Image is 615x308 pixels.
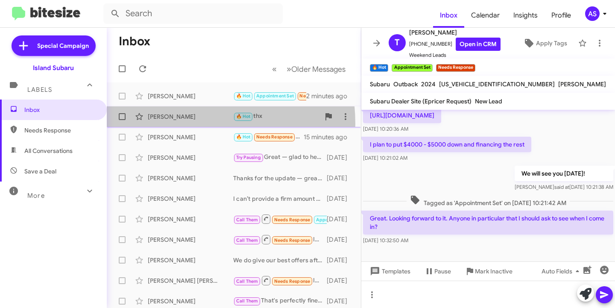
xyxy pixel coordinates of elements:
div: [PERSON_NAME] [148,92,233,100]
div: Inbound Call [233,214,327,224]
span: Appointment Set [256,93,294,99]
div: Island Subaru [33,64,74,72]
span: Needs Response [274,217,310,223]
span: 🔥 Hot [236,93,251,99]
span: Labels [27,86,52,94]
span: 2024 [421,80,436,88]
a: Open in CRM [456,38,501,51]
span: [PERSON_NAME] [DATE] 10:21:38 AM [515,184,613,190]
span: Needs Response [299,93,336,99]
div: [DATE] [327,297,354,305]
small: Needs Response [436,64,475,72]
div: 15 minutes ago [304,133,354,141]
span: Weekend Leads [409,51,501,59]
p: I plan to put $4000 - $5000 down and financing the rest [363,137,531,152]
span: said at [554,184,569,190]
span: [DATE] 10:32:50 AM [363,237,408,243]
span: New Lead [475,97,502,105]
div: Inbound Call [233,275,327,286]
span: Call Them [236,238,258,243]
div: Great — glad to hear! Shall I pencil you in for a tentative appointment [DATE]? What day/time wor... [233,153,327,162]
div: [PERSON_NAME] [148,256,233,264]
span: Subaru Dealer Site (Epricer Request) [370,97,471,105]
span: Call Them [236,217,258,223]
input: Search [103,3,283,24]
small: Appointment Set [392,64,432,72]
span: Needs Response [24,126,97,135]
div: AS [585,6,600,21]
button: Templates [361,264,417,279]
span: Insights [507,3,545,28]
div: [DATE] [327,174,354,182]
span: [PERSON_NAME] [558,80,606,88]
div: Great. Looking forward to it. Anyone in particular that I should ask to see when I come in? [233,91,306,101]
div: [DATE] [327,215,354,223]
div: What am I coming by about? 😊 [233,132,304,142]
span: [PERSON_NAME] [409,27,501,38]
div: [PERSON_NAME] [PERSON_NAME] [148,276,233,285]
span: Try Pausing [236,155,261,160]
span: Needs Response [256,134,293,140]
span: Needs Response [274,238,310,243]
span: Older Messages [291,65,346,74]
span: Appointment Set [316,217,354,223]
span: Needs Response [274,279,310,284]
span: T [395,36,400,50]
span: Call Them [236,298,258,304]
a: Inbox [433,3,464,28]
div: [PERSON_NAME] [148,194,233,203]
button: Auto Fields [535,264,589,279]
div: [DATE] [327,256,354,264]
span: Special Campaign [37,41,89,50]
a: Profile [545,3,578,28]
div: We do give our best offers after physically seeing the vehicle, when can you come in for a proper... [233,256,327,264]
span: [PHONE_NUMBER] [409,38,501,51]
a: Calendar [464,3,507,28]
span: « [272,64,277,74]
div: I can’t provide a firm amount without first inspecting your Impreza. Are you available to stop by... [233,194,327,203]
span: Templates [368,264,410,279]
span: » [287,64,291,74]
button: Pause [417,264,458,279]
div: Thanks for the update — great to know. Would you like me to schedule a visit for May to discuss n... [233,174,327,182]
div: [DATE] [327,153,354,162]
div: [PERSON_NAME] [148,174,233,182]
button: Next [281,60,351,78]
div: [PERSON_NAME] [148,153,233,162]
div: Inbound Call [233,234,327,245]
div: [PERSON_NAME] [148,215,233,223]
span: Save a Deal [24,167,56,176]
span: [US_VEHICLE_IDENTIFICATION_NUMBER] [439,80,555,88]
button: AS [578,6,606,21]
span: Tagged as 'Appointment Set' on [DATE] 10:21:42 AM [407,195,570,207]
span: [DATE] 10:21:02 AM [363,155,407,161]
p: [URL][DOMAIN_NAME] [363,108,441,123]
span: Call Them [236,279,258,284]
span: Apply Tags [536,35,567,51]
div: [PERSON_NAME] [148,297,233,305]
span: [DATE] 10:20:36 AM [363,126,408,132]
h1: Inbox [119,35,150,48]
span: Inbox [24,106,97,114]
span: 🔥 Hot [236,114,251,119]
span: Mark Inactive [475,264,512,279]
div: [DATE] [327,276,354,285]
span: All Conversations [24,147,73,155]
span: Outback [393,80,418,88]
div: [PERSON_NAME] [148,235,233,244]
div: [PERSON_NAME] [148,112,233,121]
small: 🔥 Hot [370,64,388,72]
span: Auto Fields [542,264,583,279]
span: Subaru [370,80,390,88]
div: 2 minutes ago [306,92,354,100]
span: More [27,192,45,199]
p: Great. Looking forward to it. Anyone in particular that I should ask to see when I come in? [363,211,613,235]
p: We will see you [DATE]! [515,166,613,181]
div: [DATE] [327,235,354,244]
a: Special Campaign [12,35,96,56]
span: Pause [434,264,451,279]
button: Previous [267,60,282,78]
